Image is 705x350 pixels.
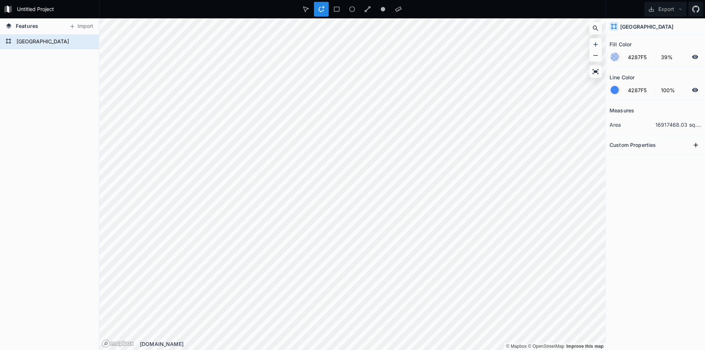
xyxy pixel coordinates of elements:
[644,2,687,17] button: Export
[506,344,527,349] a: Mapbox
[610,39,632,50] h2: Fill Color
[610,72,634,83] h2: Line Color
[566,344,604,349] a: Map feedback
[140,340,605,348] div: [DOMAIN_NAME]
[102,339,134,348] a: Mapbox logo
[655,121,701,129] dd: 16917468.03 sq. km
[610,139,656,151] h2: Custom Properties
[16,22,38,30] span: Features
[65,21,97,32] button: Import
[528,344,564,349] a: OpenStreetMap
[610,105,634,116] h2: Measures
[620,23,673,30] h4: [GEOGRAPHIC_DATA]
[610,121,655,129] dt: area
